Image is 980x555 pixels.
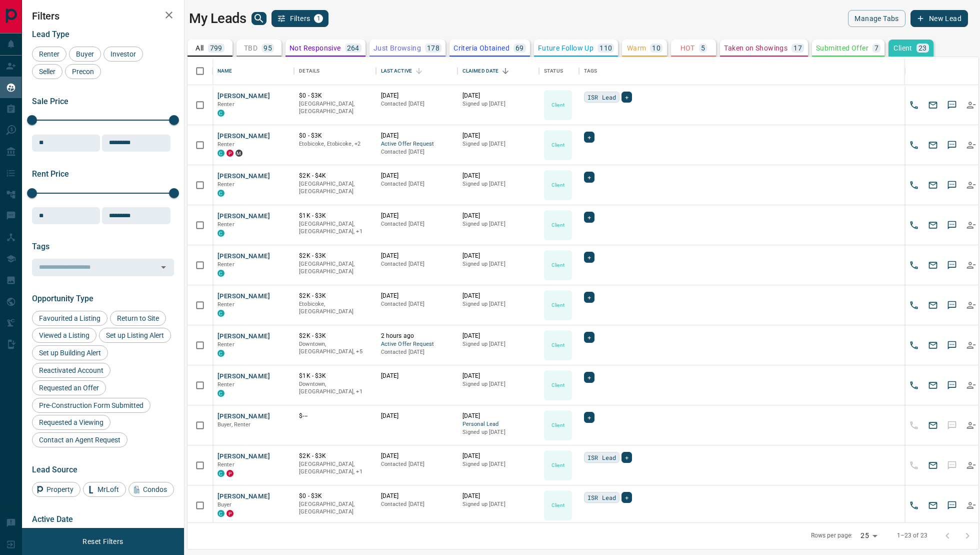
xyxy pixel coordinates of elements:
span: Seller [35,68,59,76]
p: Client [893,45,912,52]
span: + [587,292,591,302]
p: $2K - $3K [299,292,370,300]
svg: Email [928,220,938,230]
p: Client [551,461,564,469]
p: $1K - $3K [299,372,370,380]
div: Requested an Offer [32,380,106,395]
p: [DATE] [381,212,452,220]
div: Viewed a Listing [32,328,96,343]
div: Condos [128,482,174,497]
p: Client [551,381,564,389]
button: [PERSON_NAME] [217,332,270,341]
div: Requested a Viewing [32,415,110,430]
svg: Reallocate [966,140,976,150]
button: Reallocate [963,258,978,273]
div: + [584,132,594,143]
p: 110 [599,45,612,52]
p: [DATE] [462,412,534,420]
span: Personal Lead [462,420,534,429]
p: Signed up [DATE] [462,260,534,268]
p: Criteria Obtained [453,45,509,52]
button: SMS [944,298,959,313]
svg: Sms [947,140,957,150]
span: Set up Building Alert [35,349,104,357]
button: Email [925,458,940,473]
svg: Call [909,500,919,510]
button: Reallocate [963,378,978,393]
svg: Call [909,300,919,310]
button: Email [925,218,940,233]
div: Tags [584,57,597,85]
span: Sale Price [32,97,68,106]
span: Requested a Viewing [35,418,107,426]
svg: Call [909,140,919,150]
button: Call [906,258,921,273]
svg: Reallocate [966,180,976,190]
svg: Email [928,380,938,390]
p: [DATE] [462,212,534,220]
p: Signed up [DATE] [462,340,534,348]
button: Email [925,138,940,153]
span: + [625,492,628,502]
p: Contacted [DATE] [381,260,452,268]
span: Viewed a Listing [35,331,93,339]
p: Etobicoke, [GEOGRAPHIC_DATA] [299,300,370,316]
span: + [625,452,628,462]
p: All [195,45,203,52]
p: 17 [793,45,802,52]
span: Rent Price [32,169,69,179]
button: [PERSON_NAME] [217,252,270,261]
button: Call [906,498,921,513]
p: [DATE] [462,172,534,180]
button: search button [251,12,266,25]
button: Reallocate [963,98,978,113]
span: Renter [217,341,234,348]
p: Client [551,301,564,309]
span: Renter [217,461,234,468]
p: [DATE] [462,452,534,460]
p: Warm [627,45,646,52]
span: + [625,92,628,102]
button: Call [906,138,921,153]
span: + [587,252,591,262]
div: Reactivated Account [32,363,110,378]
p: Client [551,181,564,189]
p: [DATE] [381,412,452,420]
div: Contact an Agent Request [32,432,127,447]
svg: Sms [947,100,957,110]
p: $--- [299,412,370,420]
button: [PERSON_NAME] [217,292,270,301]
div: Set up Listing Alert [99,328,171,343]
p: 7 [874,45,878,52]
span: + [587,172,591,182]
p: [GEOGRAPHIC_DATA], [GEOGRAPHIC_DATA] [299,100,370,116]
span: Set up Listing Alert [102,331,167,339]
button: SMS [944,378,959,393]
button: Reset Filters [76,533,129,550]
span: Requested an Offer [35,384,102,392]
svg: Reallocate [966,100,976,110]
span: ISR Lead [587,452,616,462]
p: $0 - $3K [299,492,370,500]
div: Details [299,57,319,85]
p: 23 [918,45,927,52]
svg: Call [909,180,919,190]
button: [PERSON_NAME] [217,132,270,141]
div: Return to Site [110,311,166,326]
svg: Email [928,500,938,510]
button: SMS [944,498,959,513]
p: Client [551,421,564,429]
svg: Reallocate [966,300,976,310]
div: + [621,92,632,103]
span: Reactivated Account [35,366,107,374]
button: Sort [498,64,512,78]
span: Renter [217,381,234,388]
button: Email [925,418,940,433]
svg: Email [928,180,938,190]
p: West End, Toronto [299,140,370,148]
p: Not Responsive [289,45,341,52]
div: 25 [856,528,880,543]
p: Client [551,261,564,269]
p: Contacted [DATE] [381,220,452,228]
p: $0 - $3K [299,132,370,140]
